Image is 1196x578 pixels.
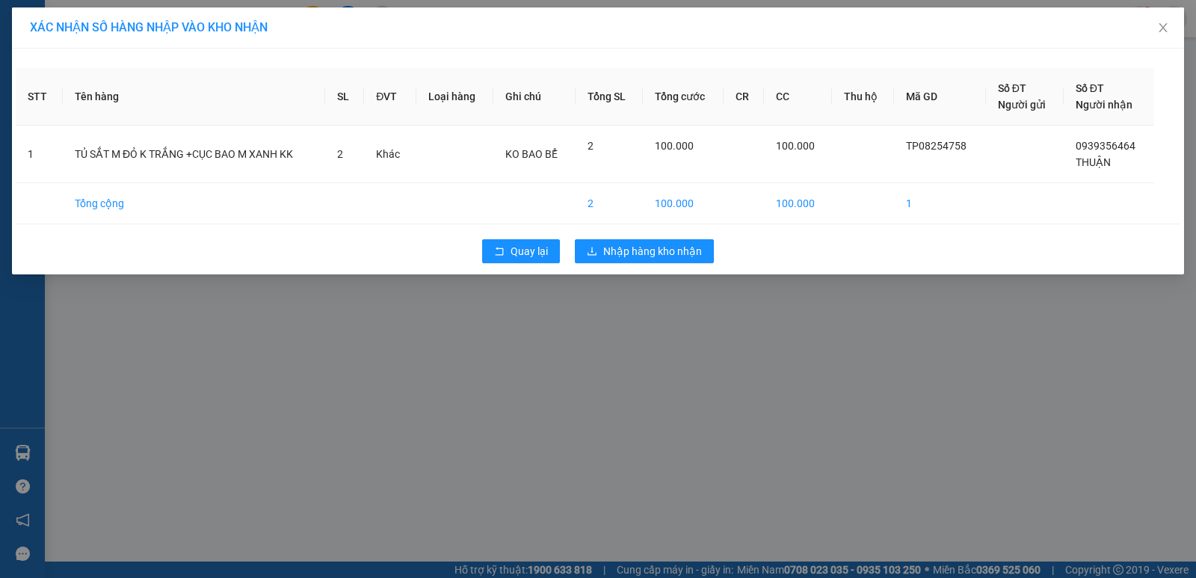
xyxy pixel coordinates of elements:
span: 100.000 [776,140,815,152]
th: CR [724,68,764,126]
td: 2 [576,183,643,224]
td: Tổng cộng [63,183,325,224]
span: VP Cầu Kè - [31,29,117,43]
th: Thu hộ [832,68,894,126]
td: 1 [894,183,986,224]
p: GỬI: [6,29,218,43]
th: Mã GD [894,68,986,126]
td: 100.000 [643,183,723,224]
td: 1 [16,126,63,183]
td: Khác [364,126,416,183]
span: Số ĐT [1076,82,1104,94]
span: 0939356464 [1076,140,1135,152]
th: Loại hàng [416,68,493,126]
button: rollbackQuay lại [482,239,560,263]
span: 100.000 [655,140,694,152]
span: Quay lại [511,243,548,259]
th: Ghi chú [493,68,576,126]
strong: BIÊN NHẬN GỬI HÀNG [50,8,173,22]
span: Số ĐT [998,82,1026,94]
th: SL [325,68,364,126]
th: Tên hàng [63,68,325,126]
th: CC [764,68,832,126]
span: GIAO: [6,97,36,111]
span: 2 [588,140,594,152]
span: rollback [494,246,505,258]
p: NHẬN: [6,50,218,79]
span: 2 [337,148,343,160]
span: KO BAO BỂ [505,148,558,160]
th: Tổng SL [576,68,643,126]
span: Người gửi [998,99,1046,111]
th: Tổng cước [643,68,723,126]
span: download [587,246,597,258]
button: downloadNhập hàng kho nhận [575,239,714,263]
span: THUẬN [1076,156,1111,168]
span: 0936339715 - [6,81,105,95]
span: CHA [93,29,117,43]
td: TỦ SẮT M ĐỎ K TRẮNG +CỤC BAO M XANH KK [63,126,325,183]
button: Close [1142,7,1184,49]
th: STT [16,68,63,126]
th: ĐVT [364,68,416,126]
td: 100.000 [764,183,832,224]
span: XÁC NHẬN SỐ HÀNG NHẬP VÀO KHO NHẬN [30,20,268,34]
span: Người nhận [1076,99,1132,111]
span: TP08254758 [906,140,967,152]
span: VP [PERSON_NAME] ([GEOGRAPHIC_DATA]) [6,50,150,79]
span: close [1157,22,1169,34]
span: Nhập hàng kho nhận [603,243,702,259]
span: TÂM [80,81,105,95]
